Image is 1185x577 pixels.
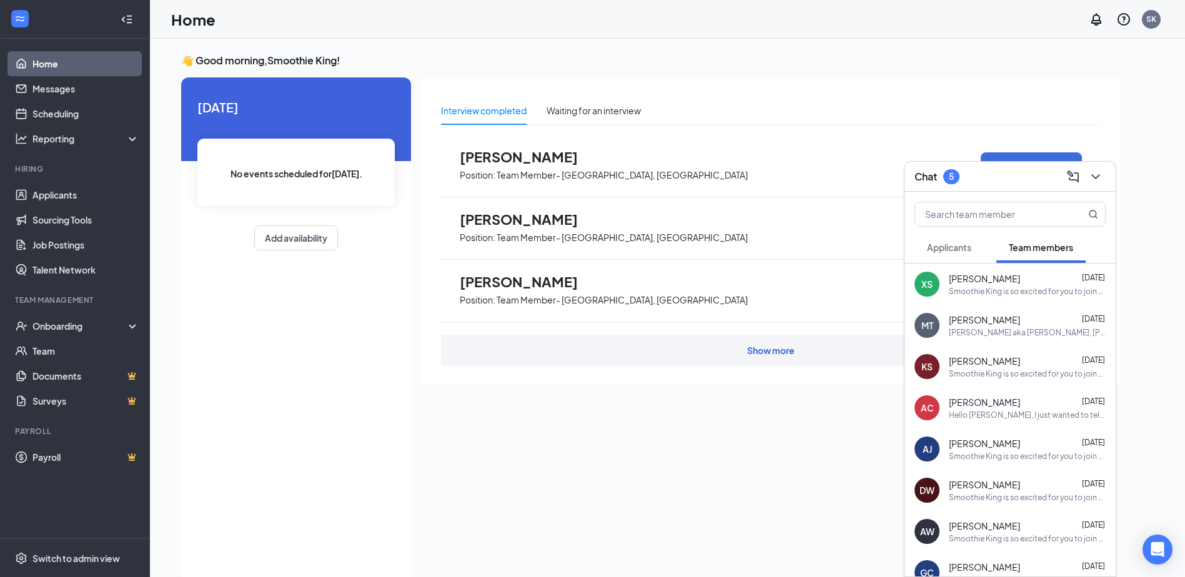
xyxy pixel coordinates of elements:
a: SurveysCrown [32,388,139,413]
svg: Analysis [15,132,27,145]
p: Team Member- [GEOGRAPHIC_DATA], [GEOGRAPHIC_DATA] [497,232,748,244]
svg: Collapse [121,13,133,26]
svg: WorkstreamLogo [14,12,26,25]
input: Search team member [915,202,1063,226]
p: Position: [460,169,495,181]
span: [DATE] [1082,314,1105,323]
div: Smoothie King is so excited for you to join our team! Do you know anyone else who might be intere... [949,286,1106,297]
div: Interview completed [441,104,527,117]
span: [PERSON_NAME] [949,561,1020,573]
a: Scheduling [32,101,139,126]
div: Payroll [15,426,137,436]
h3: 👋 Good morning, Smoothie King ! [181,54,1121,67]
span: [PERSON_NAME] [949,520,1020,532]
button: Move to next stage [981,152,1082,179]
div: DW [920,484,935,496]
div: Hiring [15,164,137,174]
div: AC [921,402,934,414]
svg: QuestionInfo [1116,12,1131,27]
a: PayrollCrown [32,445,139,470]
div: Reporting [32,132,140,145]
button: Add availability [254,225,338,250]
p: Team Member- [GEOGRAPHIC_DATA], [GEOGRAPHIC_DATA] [497,169,748,181]
div: SK [1146,14,1156,24]
span: No events scheduled for [DATE] . [231,167,362,180]
p: Team Member- [GEOGRAPHIC_DATA], [GEOGRAPHIC_DATA] [497,294,748,306]
span: [PERSON_NAME] [460,274,597,290]
svg: MagnifyingGlass [1088,209,1098,219]
span: [DATE] [1082,520,1105,530]
a: Messages [32,76,139,101]
div: KS [921,360,933,373]
a: Talent Network [32,257,139,282]
span: [PERSON_NAME] [949,396,1020,408]
div: 5 [949,171,954,182]
a: Team [32,338,139,363]
span: [DATE] [1082,438,1105,447]
svg: Notifications [1089,12,1104,27]
span: Applicants [927,242,971,253]
a: Applicants [32,182,139,207]
svg: ComposeMessage [1066,169,1081,184]
span: [DATE] [1082,479,1105,488]
span: Team members [1009,242,1073,253]
span: [PERSON_NAME] [949,437,1020,450]
button: ChevronDown [1086,167,1106,187]
p: Position: [460,294,495,306]
div: Team Management [15,295,137,305]
span: [DATE] [1082,397,1105,406]
div: Smoothie King is so excited for you to join our team! Do you know anyone else who might be intere... [949,368,1106,379]
div: Open Intercom Messenger [1143,535,1173,565]
span: [PERSON_NAME] [949,272,1020,285]
div: Hello [PERSON_NAME], I just wanted to tell you that I have decided to pursue another position, I ... [949,410,1106,420]
div: Show more [747,344,795,357]
span: [DATE] [1082,561,1105,571]
span: [PERSON_NAME] [949,313,1020,326]
a: DocumentsCrown [32,363,139,388]
div: AJ [923,443,932,455]
div: Smoothie King is so excited for you to join our team! Do you know anyone else who might be intere... [949,533,1106,544]
div: [PERSON_NAME] aka [PERSON_NAME], [PHONE_NUMBER] that's my cell number, [EMAIL_ADDRESS][DOMAIN_NAME] [949,327,1106,338]
button: ComposeMessage [1063,167,1083,187]
div: AW [920,525,935,538]
span: [PERSON_NAME] [949,478,1020,491]
a: Job Postings [32,232,139,257]
p: Position: [460,232,495,244]
span: [PERSON_NAME] [949,355,1020,367]
span: [PERSON_NAME] [460,211,597,227]
div: Smoothie King is so excited for you to join our team! Do you know anyone else who might be intere... [949,451,1106,461]
div: Onboarding [32,320,129,332]
svg: Settings [15,552,27,565]
div: Switch to admin view [32,552,120,565]
div: MT [921,319,933,332]
svg: UserCheck [15,320,27,332]
span: [DATE] [1082,355,1105,365]
div: Waiting for an interview [547,104,641,117]
svg: ChevronDown [1088,169,1103,184]
span: [PERSON_NAME] [460,149,597,165]
h3: Chat [915,170,937,184]
a: Sourcing Tools [32,207,139,232]
span: [DATE] [1082,273,1105,282]
div: Smoothie King is so excited for you to join our team! Do you know anyone else who might be intere... [949,492,1106,503]
h1: Home [171,9,216,30]
a: Home [32,51,139,76]
div: XS [921,278,933,290]
span: [DATE] [197,97,395,117]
